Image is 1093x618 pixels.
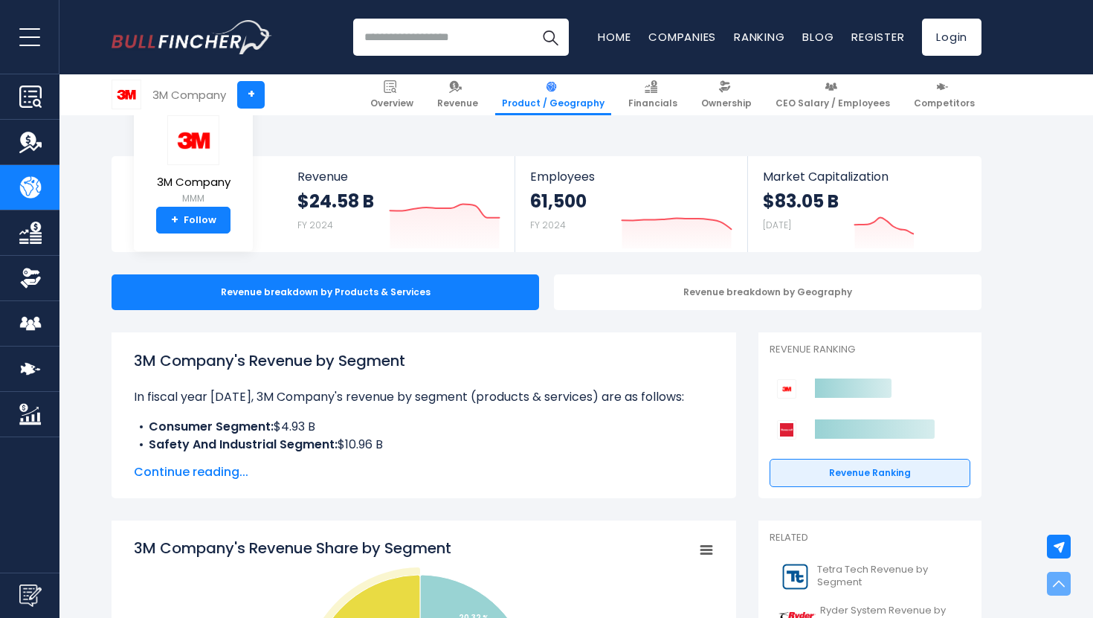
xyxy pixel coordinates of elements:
[532,19,569,56] button: Search
[156,207,230,234] a: +Follow
[364,74,420,115] a: Overview
[112,20,271,54] a: Go to homepage
[167,115,219,165] img: MMM logo
[770,532,970,544] p: Related
[769,74,897,115] a: CEO Salary / Employees
[530,190,587,213] strong: 61,500
[149,418,274,435] b: Consumer Segment:
[502,97,604,109] span: Product / Geography
[437,97,478,109] span: Revenue
[763,219,791,231] small: [DATE]
[922,19,981,56] a: Login
[370,97,413,109] span: Overview
[297,219,333,231] small: FY 2024
[112,80,141,109] img: MMM logo
[770,344,970,356] p: Revenue Ranking
[495,74,611,115] a: Product / Geography
[283,156,515,252] a: Revenue $24.58 B FY 2024
[112,20,272,54] img: Bullfincher logo
[171,213,178,227] strong: +
[734,29,784,45] a: Ranking
[134,388,714,406] p: In fiscal year [DATE], 3M Company's revenue by segment (products & services) are as follows:
[237,81,265,109] a: +
[628,97,677,109] span: Financials
[554,274,981,310] div: Revenue breakdown by Geography
[297,170,500,184] span: Revenue
[134,418,714,436] li: $4.93 B
[763,170,965,184] span: Market Capitalization
[770,556,970,597] a: Tetra Tech Revenue by Segment
[748,156,980,252] a: Market Capitalization $83.05 B [DATE]
[770,459,970,487] a: Revenue Ranking
[530,170,732,184] span: Employees
[149,436,338,453] b: Safety And Industrial Segment:
[802,29,834,45] a: Blog
[763,190,839,213] strong: $83.05 B
[157,192,230,205] small: MMM
[112,274,539,310] div: Revenue breakdown by Products & Services
[156,115,231,207] a: 3M Company MMM
[817,564,961,589] span: Tetra Tech Revenue by Segment
[19,267,42,289] img: Ownership
[530,219,566,231] small: FY 2024
[157,176,230,189] span: 3M Company
[907,74,981,115] a: Competitors
[297,190,374,213] strong: $24.58 B
[598,29,631,45] a: Home
[134,436,714,454] li: $10.96 B
[701,97,752,109] span: Ownership
[134,538,451,559] tspan: 3M Company's Revenue Share by Segment
[777,420,796,440] img: Honeywell International competitors logo
[515,156,747,252] a: Employees 61,500 FY 2024
[152,86,226,103] div: 3M Company
[622,74,684,115] a: Financials
[778,560,813,593] img: TTEK logo
[851,29,904,45] a: Register
[777,379,796,399] img: 3M Company competitors logo
[776,97,890,109] span: CEO Salary / Employees
[694,74,758,115] a: Ownership
[914,97,975,109] span: Competitors
[431,74,485,115] a: Revenue
[134,463,714,481] span: Continue reading...
[648,29,716,45] a: Companies
[134,350,714,372] h1: 3M Company's Revenue by Segment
